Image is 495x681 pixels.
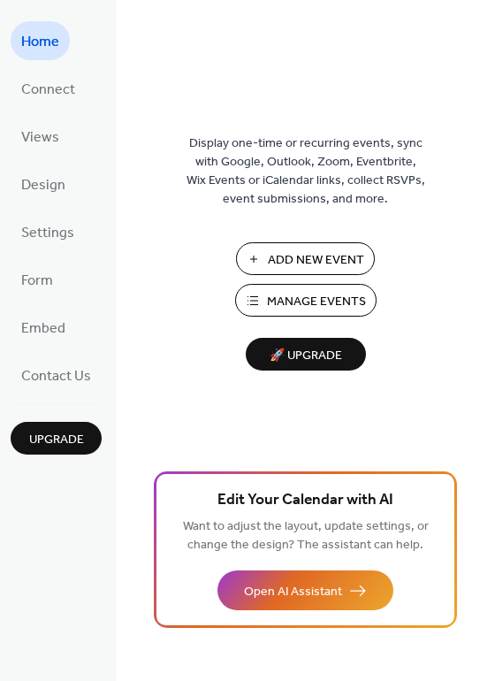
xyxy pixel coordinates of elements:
span: Settings [21,219,74,248]
a: Contact Us [11,356,102,394]
span: Display one-time or recurring events, sync with Google, Outlook, Zoom, Eventbrite, Wix Events or ... [187,134,425,209]
span: Home [21,28,59,57]
span: Open AI Assistant [244,583,342,601]
button: Add New Event [236,242,375,275]
span: Want to adjust the layout, update settings, or change the design? The assistant can help. [183,515,429,557]
span: Contact Us [21,363,91,391]
button: Open AI Assistant [217,570,393,610]
button: Manage Events [235,284,377,317]
button: Upgrade [11,422,102,455]
span: Embed [21,315,65,343]
a: Form [11,260,64,299]
span: Design [21,172,65,200]
span: Connect [21,76,75,104]
span: Manage Events [267,293,366,311]
a: Settings [11,212,85,251]
a: Design [11,165,76,203]
span: Edit Your Calendar with AI [217,488,393,513]
a: Connect [11,69,86,108]
span: Form [21,267,53,295]
a: Embed [11,308,76,347]
span: Views [21,124,59,152]
button: 🚀 Upgrade [246,338,366,371]
span: Add New Event [268,251,364,270]
span: 🚀 Upgrade [256,344,355,368]
a: Views [11,117,70,156]
span: Upgrade [29,431,84,449]
a: Home [11,21,70,60]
